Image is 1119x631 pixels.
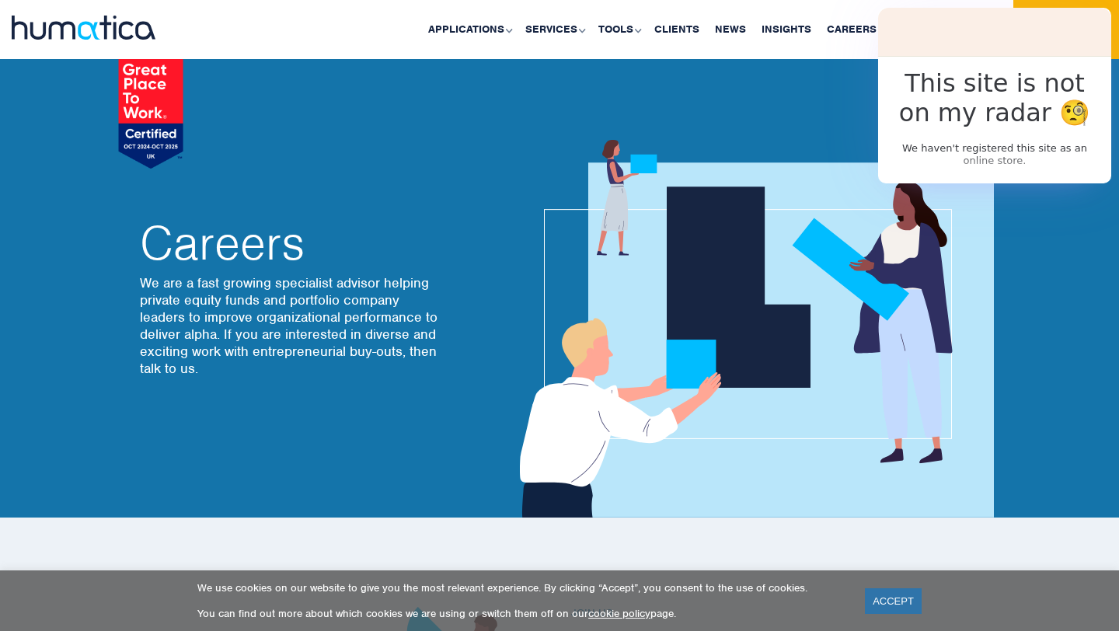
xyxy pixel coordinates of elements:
h2: Careers [140,220,443,267]
p: We are a fast growing specialist advisor helping private equity funds and portfolio company leade... [140,274,443,377]
img: about_banner1 [505,140,994,518]
a: ACCEPT [865,588,922,614]
p: We use cookies on our website to give you the most relevant experience. By clicking “Accept”, you... [197,581,845,594]
img: logo [12,16,155,40]
p: We haven't registered this site as an online store. [895,142,1095,167]
h2: This site is not on my radar 🧐 [895,68,1095,128]
p: You can find out more about which cookies we are using or switch them off on our page. [197,607,845,620]
a: cookie policy [588,607,650,620]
